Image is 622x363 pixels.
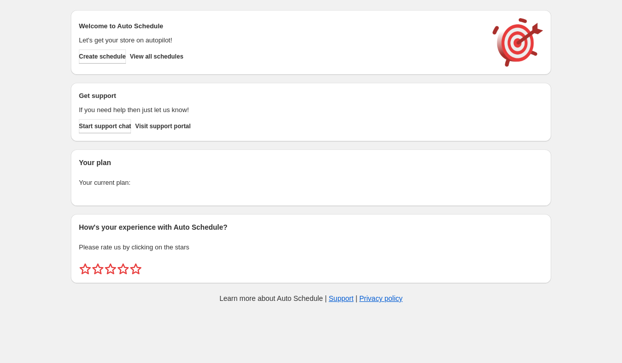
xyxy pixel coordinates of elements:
h2: Your plan [79,158,543,168]
button: View all schedules [130,49,184,64]
span: View all schedules [130,53,184,61]
a: Start support chat [79,119,131,133]
a: Privacy policy [360,294,403,302]
span: Visit support portal [135,122,191,130]
p: Learn more about Auto Schedule | | [219,293,403,303]
p: Your current plan: [79,178,543,188]
a: Support [329,294,353,302]
h2: Welcome to Auto Schedule [79,21,482,31]
h2: How's your experience with Auto Schedule? [79,222,543,232]
p: Please rate us by clicking on the stars [79,242,543,252]
span: Create schedule [79,53,126,61]
p: If you need help then just let us know! [79,105,482,115]
h2: Get support [79,91,482,101]
button: Create schedule [79,49,126,64]
span: Start support chat [79,122,131,130]
a: Visit support portal [135,119,191,133]
p: Let's get your store on autopilot! [79,35,482,45]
